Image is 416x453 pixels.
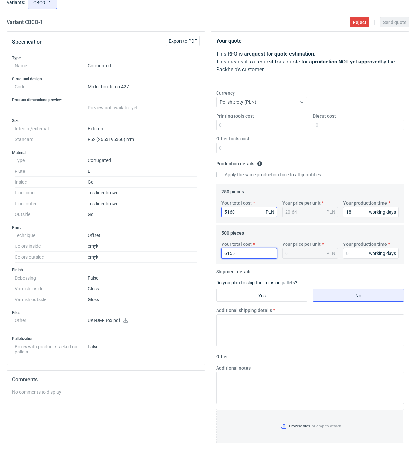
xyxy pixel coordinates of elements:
[88,318,197,324] p: UKI-DM-Box.pdf
[380,17,409,27] button: Send quote
[216,352,228,359] legend: Other
[88,241,197,252] dd: cmyk
[88,82,197,92] dd: Mailer box fefco 427
[221,207,277,217] input: 0
[15,294,88,305] dt: Varnish outside
[266,209,274,215] div: PLN
[350,17,369,27] button: Reject
[88,252,197,263] dd: cmyk
[12,150,200,155] h3: Material
[15,177,88,188] dt: Inside
[12,310,200,315] h3: Files
[12,267,200,273] h3: Finish
[88,341,197,354] dd: False
[88,198,197,209] dd: Testliner brown
[88,177,197,188] dd: Gd
[12,55,200,61] h3: Type
[216,120,307,130] input: 0
[12,336,200,341] h3: Palletization
[15,166,88,177] dt: Flute
[15,198,88,209] dt: Liner outer
[216,307,272,314] label: Additional shipping details
[217,409,404,443] label: or drop to attach
[221,187,244,194] legend: 250 pieces
[216,365,251,371] label: Additional notes
[12,97,200,102] h3: Product dimensions preview
[282,200,321,206] label: Your price per unit
[7,18,43,26] h2: Variant CBCO - 1
[88,105,139,110] span: Preview not available yet.
[88,209,197,220] dd: Gd
[220,100,256,105] span: Polish złoty (PLN)
[383,20,407,25] span: Send quote
[88,123,197,134] dd: External
[216,50,404,74] p: This RFQ is a . This means it's a request for a quote for a by the Packhelp's customer.
[221,248,277,259] input: 0
[343,241,387,247] label: Your production time
[216,136,249,142] label: Other tools cost
[343,207,399,217] input: 0
[221,241,252,247] label: Your total cost
[221,228,244,236] legend: 500 pieces
[88,134,197,145] dd: F52 (265x195x60) mm
[216,172,321,178] label: Apply the same production time to all quantities
[88,61,197,71] dd: Corrugated
[353,20,366,25] span: Reject
[247,51,314,57] strong: request for quote estimation
[216,38,242,44] strong: Your quote
[216,158,262,166] legend: Production details
[369,209,396,215] div: working days
[216,289,307,302] label: Yes
[12,225,200,230] h3: Print
[15,252,88,263] dt: Colors outside
[169,39,197,43] span: Export to PDF
[216,266,251,274] legend: Shipment details
[216,90,235,96] label: Currency
[221,200,252,206] label: Your total cost
[15,123,88,134] dt: Internal/external
[343,248,399,259] input: 0
[313,113,336,119] label: Diecut cost
[15,241,88,252] dt: Colors inside
[15,82,88,92] dt: Code
[313,289,404,302] label: No
[12,389,200,395] div: No comments to display
[312,59,381,65] strong: production NOT yet approved
[326,209,335,215] div: PLN
[326,250,335,257] div: PLN
[15,188,88,198] dt: Liner inner
[313,120,404,130] input: 0
[12,34,43,50] button: Specification
[15,273,88,283] dt: Debossing
[88,155,197,166] dd: Corrugated
[15,283,88,294] dt: Varnish inside
[282,241,321,247] label: Your price per unit
[88,188,197,198] dd: Testliner brown
[216,113,254,119] label: Printing tools cost
[15,209,88,220] dt: Outside
[216,280,297,285] label: Do you plan to ship the items on pallets?
[166,36,200,46] button: Export to PDF
[15,230,88,241] dt: Technique
[12,376,200,384] h2: Comments
[88,273,197,283] dd: False
[216,143,307,153] input: 0
[12,76,200,82] h3: Structural design
[15,134,88,145] dt: Standard
[15,155,88,166] dt: Type
[88,294,197,305] dd: Gloss
[15,61,88,71] dt: Name
[15,341,88,354] dt: Boxes with product stacked on pallets
[88,166,197,177] dd: E
[88,230,197,241] dd: Offset
[343,200,387,206] label: Your production time
[88,283,197,294] dd: Gloss
[369,250,396,257] div: working days
[15,315,88,331] dt: Other
[12,118,200,123] h3: Size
